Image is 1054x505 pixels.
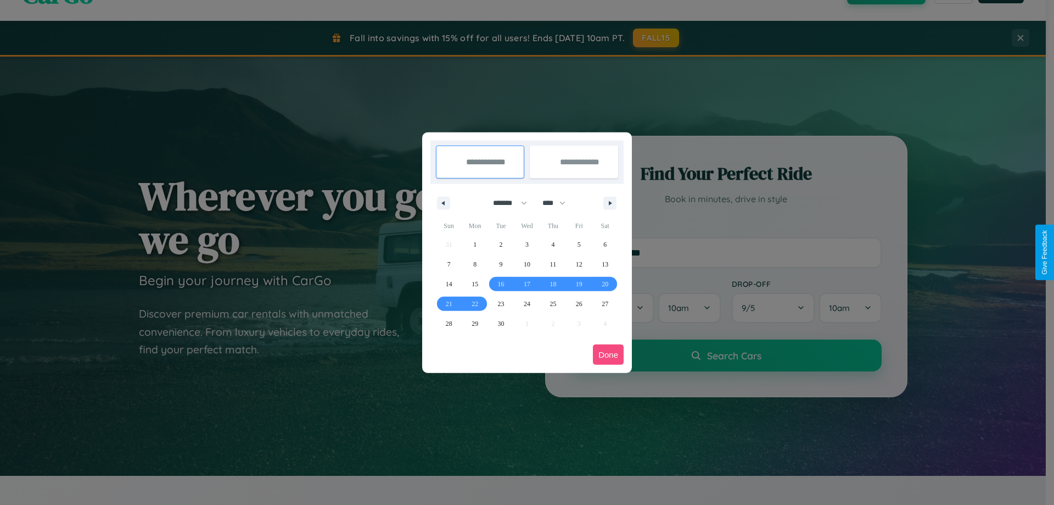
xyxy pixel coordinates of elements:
span: 23 [498,294,504,314]
span: Mon [462,217,487,235]
button: 9 [488,254,514,274]
button: 24 [514,294,540,314]
span: 8 [473,254,476,274]
span: 18 [550,274,556,294]
button: 5 [566,235,592,254]
button: 7 [436,254,462,274]
button: 23 [488,294,514,314]
span: 25 [550,294,556,314]
button: 19 [566,274,592,294]
span: 30 [498,314,504,334]
span: 21 [446,294,452,314]
span: 22 [472,294,478,314]
span: 10 [524,254,530,274]
span: 2 [500,235,503,254]
button: 2 [488,235,514,254]
button: 28 [436,314,462,334]
div: Give Feedback [1041,230,1049,275]
span: 15 [472,274,478,294]
span: 28 [446,314,452,334]
span: 12 [576,254,582,274]
button: 3 [514,235,540,254]
span: 20 [602,274,608,294]
span: 16 [498,274,504,294]
span: Sun [436,217,462,235]
span: 6 [603,235,607,254]
button: 21 [436,294,462,314]
span: 7 [447,254,451,274]
button: 29 [462,314,487,334]
button: 17 [514,274,540,294]
button: 30 [488,314,514,334]
button: 13 [592,254,618,274]
span: 11 [550,254,557,274]
span: 24 [524,294,530,314]
button: 11 [540,254,566,274]
button: 18 [540,274,566,294]
button: 20 [592,274,618,294]
span: 14 [446,274,452,294]
span: 4 [551,235,554,254]
button: 15 [462,274,487,294]
span: 1 [473,235,476,254]
button: 26 [566,294,592,314]
span: 19 [576,274,582,294]
button: 25 [540,294,566,314]
span: Thu [540,217,566,235]
span: 29 [472,314,478,334]
button: 12 [566,254,592,274]
span: Fri [566,217,592,235]
button: 10 [514,254,540,274]
button: 14 [436,274,462,294]
span: 27 [602,294,608,314]
span: 3 [525,235,529,254]
span: 17 [524,274,530,294]
button: 6 [592,235,618,254]
span: Sat [592,217,618,235]
button: 27 [592,294,618,314]
button: 8 [462,254,487,274]
span: Wed [514,217,540,235]
button: 22 [462,294,487,314]
span: 13 [602,254,608,274]
button: 1 [462,235,487,254]
span: 5 [578,235,581,254]
span: 26 [576,294,582,314]
span: 9 [500,254,503,274]
button: 4 [540,235,566,254]
span: Tue [488,217,514,235]
button: 16 [488,274,514,294]
button: Done [593,345,624,365]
